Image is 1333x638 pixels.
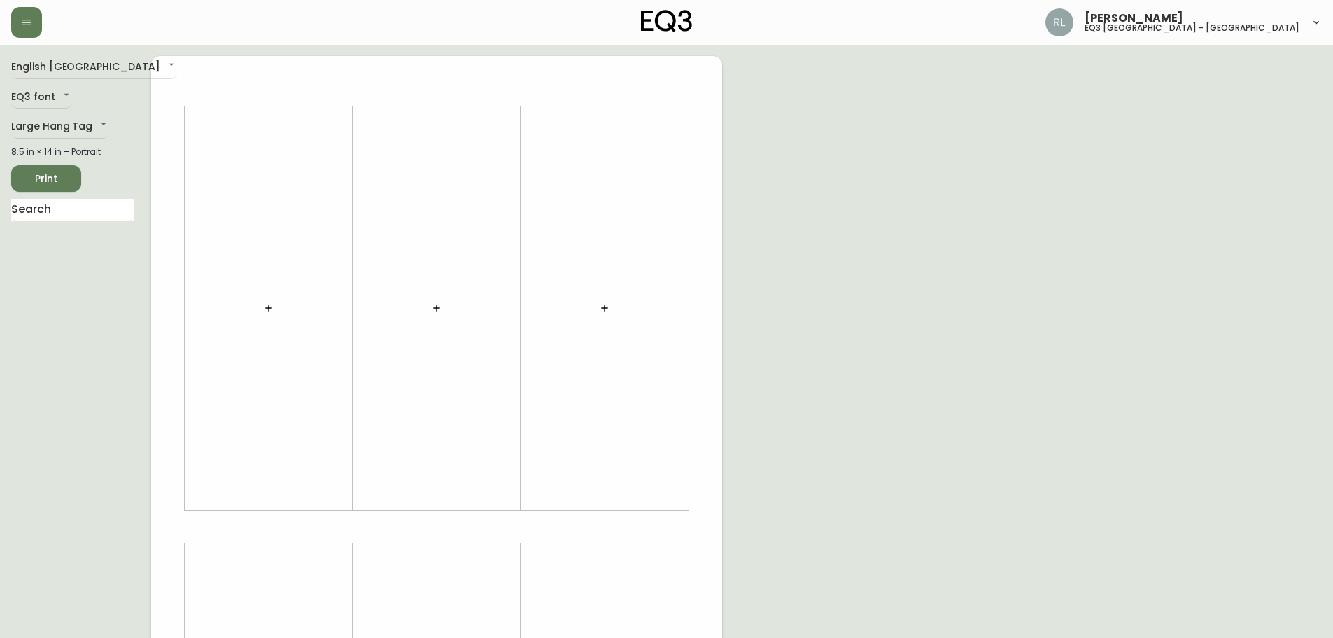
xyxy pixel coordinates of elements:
span: Print [22,170,70,188]
img: 91cc3602ba8cb70ae1ccf1ad2913f397 [1045,8,1073,36]
h5: eq3 [GEOGRAPHIC_DATA] - [GEOGRAPHIC_DATA] [1085,24,1299,32]
div: Large Hang Tag [11,116,109,139]
div: 8.5 in × 14 in – Portrait [11,146,134,158]
img: logo [641,10,693,32]
button: Print [11,165,81,192]
input: Search [11,199,134,221]
div: English [GEOGRAPHIC_DATA] [11,56,177,79]
span: [PERSON_NAME] [1085,13,1183,24]
div: EQ3 font [11,86,72,109]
